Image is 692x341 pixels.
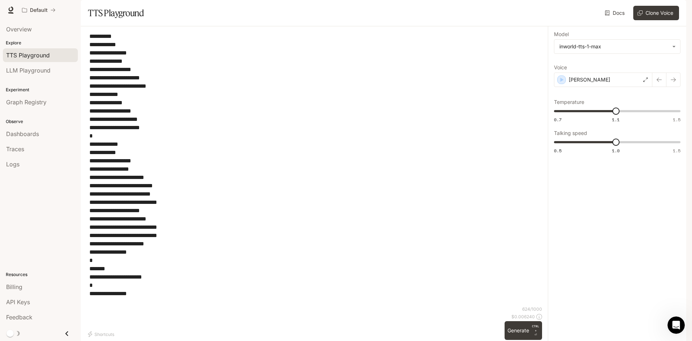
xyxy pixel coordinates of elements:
[505,321,542,340] button: GenerateCTRL +⏎
[633,6,679,20] button: Clone Voice
[673,148,680,154] span: 1.5
[569,76,610,83] p: [PERSON_NAME]
[554,40,680,53] div: inworld-tts-1-max
[667,316,685,334] iframe: Intercom live chat
[554,65,567,70] p: Voice
[86,328,117,340] button: Shortcuts
[532,324,539,337] p: ⏎
[554,148,562,154] span: 0.5
[673,117,680,123] span: 1.5
[532,324,539,333] p: CTRL +
[554,32,569,37] p: Model
[554,131,587,136] p: Talking speed
[88,6,144,20] h1: TTS Playground
[30,7,48,13] p: Default
[603,6,627,20] a: Docs
[511,314,535,320] p: $ 0.006240
[612,148,620,154] span: 1.0
[612,117,620,123] span: 1.1
[19,3,59,17] button: All workspaces
[522,306,542,312] p: 624 / 1000
[554,100,584,105] p: Temperature
[559,43,669,50] div: inworld-tts-1-max
[554,117,562,123] span: 0.7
